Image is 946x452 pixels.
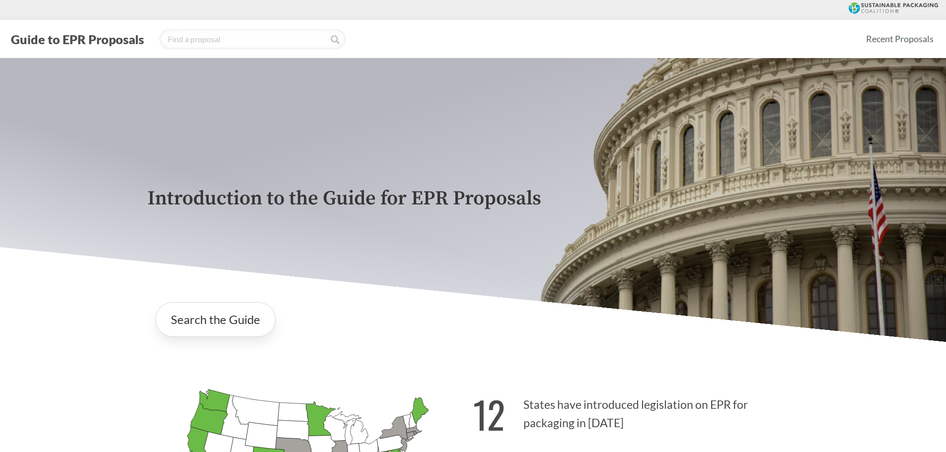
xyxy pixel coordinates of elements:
[862,28,938,50] a: Recent Proposals
[147,188,799,210] p: Introduction to the Guide for EPR Proposals
[8,31,147,47] button: Guide to EPR Proposals
[473,381,799,442] p: States have introduced legislation on EPR for packaging in [DATE]
[473,387,505,442] strong: 12
[155,302,276,337] a: Search the Guide
[159,29,346,49] input: Find a proposal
